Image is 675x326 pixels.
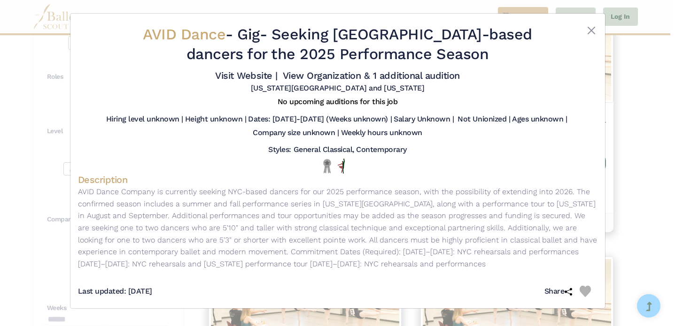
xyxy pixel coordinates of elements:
img: All [338,159,345,174]
img: Heart [580,286,591,297]
h2: - - Seeking [GEOGRAPHIC_DATA]-based dancers for the 2025 Performance Season [121,25,554,64]
span: Gig [237,25,260,43]
button: Close [586,25,597,36]
h5: Last updated: [DATE] [78,287,152,296]
h5: Styles: General Classical, Contemporary [268,145,406,155]
h5: Dates: [DATE]-[DATE] (Weeks unknown) | [248,114,392,124]
h5: Share [544,287,580,296]
h5: Salary Unknown | [394,114,454,124]
img: Local [321,159,333,173]
a: Visit Website | [215,70,278,81]
h5: No upcoming auditions for this job [278,97,398,107]
h5: Ages unknown | [512,114,567,124]
span: AVID Dance [143,25,225,43]
h5: Weekly hours unknown [341,128,422,138]
h4: Description [78,174,597,186]
p: AVID Dance Company is currently seeking NYC-based dancers for our 2025 performance season, with t... [78,186,597,270]
h5: Company size unknown | [253,128,339,138]
h5: Hiring level unknown | [106,114,183,124]
a: View Organization & 1 additional audition [283,70,460,81]
h5: Not Unionized | [458,114,510,124]
h5: [US_STATE][GEOGRAPHIC_DATA] and [US_STATE] [251,83,425,93]
h5: Height unknown | [185,114,246,124]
